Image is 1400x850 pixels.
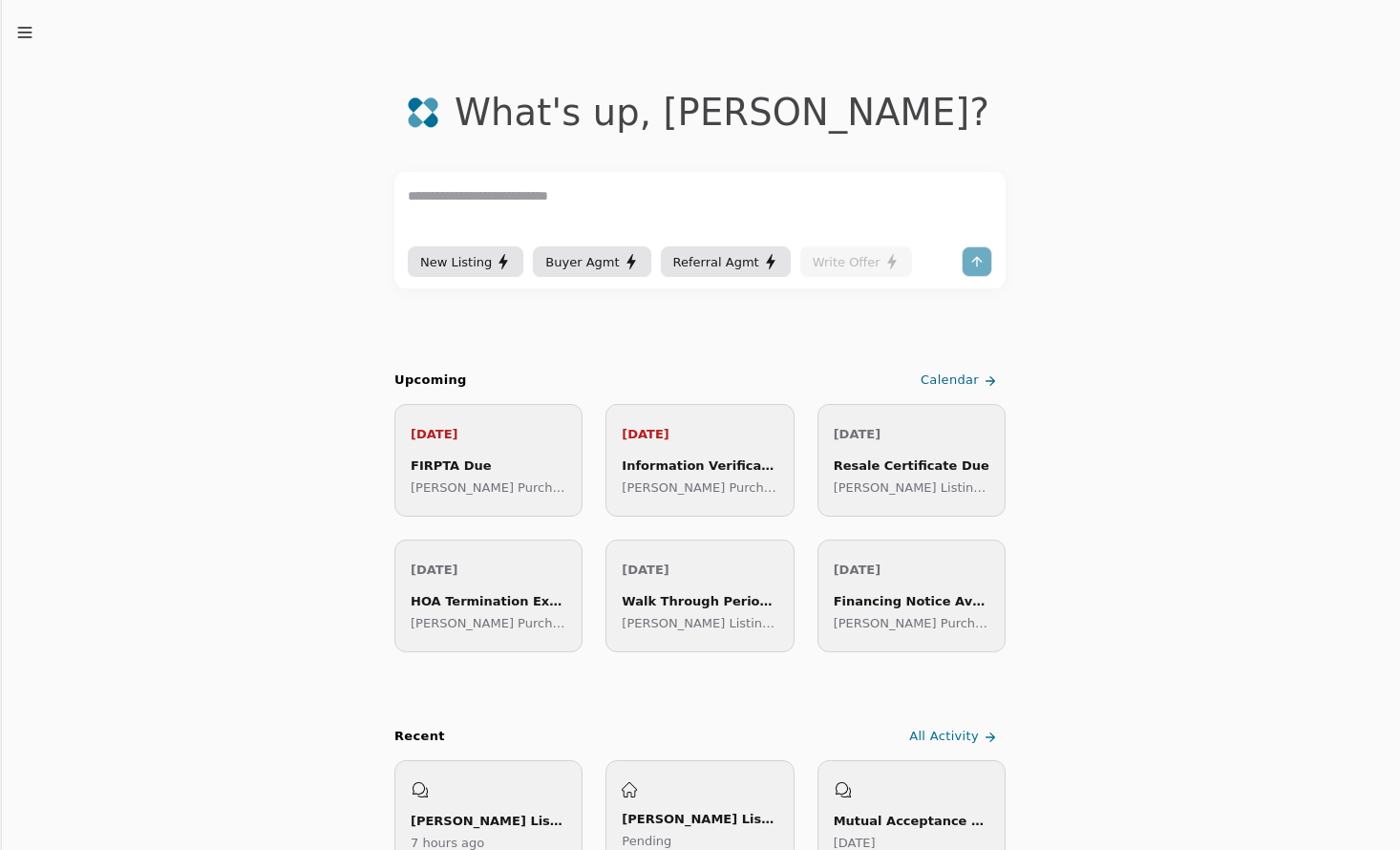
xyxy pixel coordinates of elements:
a: [DATE]HOA Termination Expires[PERSON_NAME] Purchase ([GEOGRAPHIC_DATA]) [394,540,583,652]
div: [PERSON_NAME] Listing Deadlines Calendar Sync [411,811,566,831]
button: Referral Agmt [661,246,791,277]
a: [DATE]Resale Certificate Due[PERSON_NAME] Listing ([GEOGRAPHIC_DATA]) [817,404,1006,517]
p: [PERSON_NAME] Purchase ([GEOGRAPHIC_DATA]) [411,478,566,498]
span: Referral Agmt [673,252,759,272]
div: New Listing [420,252,511,272]
a: [DATE]Financing Notice Available[PERSON_NAME] Purchase ([GEOGRAPHIC_DATA]) [817,540,1006,652]
div: Financing Notice Available [834,591,989,611]
span: All Activity [909,727,979,747]
time: Wednesday, October 8, 2025 at 7:02:54 PM [834,836,876,850]
a: [DATE]Walk Through Period Begins[PERSON_NAME] Listing ([GEOGRAPHIC_DATA]) [605,540,794,652]
img: logo [407,96,439,129]
p: [DATE] [411,424,566,444]
a: All Activity [905,721,1006,753]
p: [DATE] [622,424,777,444]
time: Saturday, October 11, 2025 at 7:44:47 AM [411,836,484,850]
p: [PERSON_NAME] Purchase ([GEOGRAPHIC_DATA]) [411,613,566,633]
span: Calendar [921,371,979,391]
p: [PERSON_NAME] Listing ([GEOGRAPHIC_DATA]) [622,613,777,633]
div: FIRPTA Due [411,456,566,476]
p: [PERSON_NAME] Purchase ([GEOGRAPHIC_DATA]) [834,613,989,633]
button: Buyer Agmt [533,246,650,277]
div: Mutual Acceptance Form Preparation [834,811,989,831]
p: [PERSON_NAME] Purchase ([GEOGRAPHIC_DATA]) [622,478,777,498]
div: Recent [394,727,445,747]
button: New Listing [408,246,523,277]
div: Resale Certificate Due [834,456,989,476]
a: [DATE]FIRPTA Due[PERSON_NAME] Purchase ([GEOGRAPHIC_DATA]) [394,404,583,517]
p: [PERSON_NAME] Listing ([GEOGRAPHIC_DATA]) [834,478,989,498]
span: Buyer Agmt [545,252,619,272]
h2: Upcoming [394,371,467,391]
div: HOA Termination Expires [411,591,566,611]
p: [DATE] [834,560,989,580]
p: [DATE] [411,560,566,580]
p: [DATE] [622,560,777,580]
a: Calendar [917,365,1006,396]
div: Walk Through Period Begins [622,591,777,611]
div: [PERSON_NAME] Listing ([GEOGRAPHIC_DATA]) [622,809,777,829]
a: [DATE]Information Verification Ends[PERSON_NAME] Purchase ([GEOGRAPHIC_DATA]) [605,404,794,517]
p: [DATE] [834,424,989,444]
div: Information Verification Ends [622,456,777,476]
div: What's up , [PERSON_NAME] ? [455,91,989,134]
